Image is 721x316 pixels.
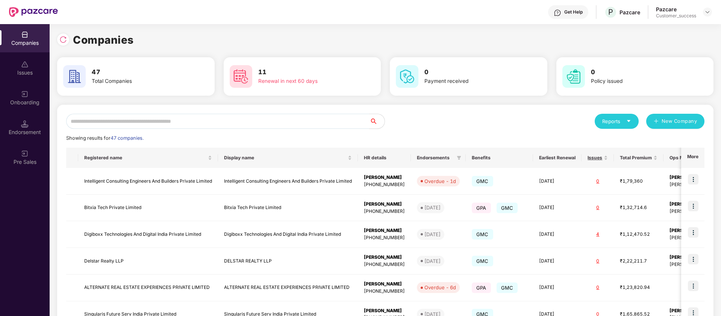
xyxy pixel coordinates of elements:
img: icon [688,227,698,238]
div: [PERSON_NAME] [364,281,405,288]
h3: 0 [424,67,519,77]
div: [DATE] [424,231,441,238]
td: Intelligent Consulting Engineers And Builders Private Limited [218,168,358,195]
img: svg+xml;base64,PHN2ZyBpZD0iSXNzdWVzX2Rpc2FibGVkIiB4bWxucz0iaHR0cDovL3d3dy53My5vcmcvMjAwMC9zdmciIH... [21,61,29,68]
img: icon [688,201,698,211]
div: Reports [602,118,631,125]
span: search [369,118,385,124]
img: New Pazcare Logo [9,7,58,17]
span: Registered name [84,155,206,161]
button: search [369,114,385,129]
div: ₹2,22,211.7 [620,258,657,265]
th: Display name [218,148,358,168]
div: Overdue - 1d [424,177,456,185]
th: Issues [582,148,614,168]
td: ALTERNATE REAL ESTATE EXPERIENCES PRIVATE LIMITED [78,275,218,301]
div: [PERSON_NAME] [364,201,405,208]
button: plusNew Company [646,114,704,129]
img: svg+xml;base64,PHN2ZyBpZD0iRHJvcGRvd24tMzJ4MzIiIHhtbG5zPSJodHRwOi8vd3d3LnczLm9yZy8yMDAwL3N2ZyIgd2... [704,9,710,15]
th: Earliest Renewal [533,148,582,168]
div: [PERSON_NAME] [364,174,405,181]
span: GMC [497,282,518,293]
span: GMC [472,256,493,266]
div: [PHONE_NUMBER] [364,288,405,295]
span: caret-down [626,119,631,124]
div: 0 [588,178,608,185]
div: ₹1,23,820.94 [620,284,657,291]
span: filter [457,156,461,160]
img: svg+xml;base64,PHN2ZyB3aWR0aD0iMTQuNSIgaGVpZ2h0PSIxNC41IiB2aWV3Qm94PSIwIDAgMTYgMTYiIGZpbGw9Im5vbm... [21,120,29,128]
span: Endorsements [417,155,454,161]
span: 47 companies. [111,135,144,141]
div: Customer_success [656,13,696,19]
div: 0 [588,204,608,211]
span: Issues [588,155,602,161]
span: plus [654,119,659,125]
div: 0 [588,284,608,291]
div: 0 [588,258,608,265]
td: Digiboxx Technologies And Digital India Private Limited [78,221,218,248]
th: Total Premium [614,148,663,168]
img: svg+xml;base64,PHN2ZyB4bWxucz0iaHR0cDovL3d3dy53My5vcmcvMjAwMC9zdmciIHdpZHRoPSI2MCIgaGVpZ2h0PSI2MC... [396,65,418,88]
td: [DATE] [533,248,582,275]
div: ₹1,12,470.52 [620,231,657,238]
img: svg+xml;base64,PHN2ZyB4bWxucz0iaHR0cDovL3d3dy53My5vcmcvMjAwMC9zdmciIHdpZHRoPSI2MCIgaGVpZ2h0PSI2MC... [63,65,86,88]
img: icon [688,281,698,291]
td: Delstar Realty LLP [78,248,218,275]
h3: 11 [258,67,353,77]
div: [PERSON_NAME] [364,227,405,234]
img: svg+xml;base64,PHN2ZyBpZD0iUmVsb2FkLTMyeDMyIiB4bWxucz0iaHR0cDovL3d3dy53My5vcmcvMjAwMC9zdmciIHdpZH... [59,36,67,43]
h1: Companies [73,32,134,48]
img: svg+xml;base64,PHN2ZyB4bWxucz0iaHR0cDovL3d3dy53My5vcmcvMjAwMC9zdmciIHdpZHRoPSI2MCIgaGVpZ2h0PSI2MC... [562,65,585,88]
span: GPA [472,203,491,213]
img: svg+xml;base64,PHN2ZyB4bWxucz0iaHR0cDovL3d3dy53My5vcmcvMjAwMC9zdmciIHdpZHRoPSI2MCIgaGVpZ2h0PSI2MC... [230,65,252,88]
td: Bitxia Tech Private Limited [78,195,218,221]
div: [DATE] [424,257,441,265]
td: [DATE] [533,168,582,195]
div: Pazcare [620,9,640,16]
div: ₹1,79,360 [620,178,657,185]
span: Showing results for [66,135,144,141]
div: 4 [588,231,608,238]
h3: 47 [92,67,186,77]
div: Renewal in next 60 days [258,77,353,85]
div: [PERSON_NAME] [364,254,405,261]
span: filter [455,153,463,162]
div: Pazcare [656,6,696,13]
img: icon [688,174,698,185]
td: [DATE] [533,275,582,301]
span: GMC [472,229,493,240]
img: svg+xml;base64,PHN2ZyBpZD0iQ29tcGFuaWVzIiB4bWxucz0iaHR0cDovL3d3dy53My5vcmcvMjAwMC9zdmciIHdpZHRoPS... [21,31,29,38]
div: Total Companies [92,77,186,85]
th: More [681,148,704,168]
td: [DATE] [533,195,582,221]
span: New Company [662,118,697,125]
img: svg+xml;base64,PHN2ZyB3aWR0aD0iMjAiIGhlaWdodD0iMjAiIHZpZXdCb3g9IjAgMCAyMCAyMCIgZmlsbD0ibm9uZSIgeG... [21,90,29,98]
span: Total Premium [620,155,652,161]
th: HR details [358,148,411,168]
td: Bitxia Tech Private Limited [218,195,358,221]
div: [PHONE_NUMBER] [364,181,405,188]
td: Digiboxx Technologies And Digital India Private Limited [218,221,358,248]
th: Benefits [466,148,533,168]
img: svg+xml;base64,PHN2ZyB3aWR0aD0iMjAiIGhlaWdodD0iMjAiIHZpZXdCb3g9IjAgMCAyMCAyMCIgZmlsbD0ibm9uZSIgeG... [21,150,29,157]
span: GMC [497,203,518,213]
div: [DATE] [424,204,441,211]
div: Get Help [564,9,583,15]
img: svg+xml;base64,PHN2ZyBpZD0iSGVscC0zMngzMiIgeG1sbnM9Imh0dHA6Ly93d3cudzMub3JnLzIwMDAvc3ZnIiB3aWR0aD... [554,9,561,17]
td: ALTERNATE REAL ESTATE EXPERIENCES PRIVATE LIMITED [218,275,358,301]
h3: 0 [591,67,686,77]
td: Intelligent Consulting Engineers And Builders Private Limited [78,168,218,195]
span: GPA [472,282,491,293]
div: [PHONE_NUMBER] [364,234,405,241]
th: Registered name [78,148,218,168]
img: icon [688,254,698,264]
div: Payment received [424,77,519,85]
div: ₹1,32,714.6 [620,204,657,211]
span: P [608,8,613,17]
td: [DATE] [533,221,582,248]
div: [PHONE_NUMBER] [364,261,405,268]
div: Policy issued [591,77,686,85]
td: DELSTAR REALTY LLP [218,248,358,275]
div: [PERSON_NAME] [364,307,405,314]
